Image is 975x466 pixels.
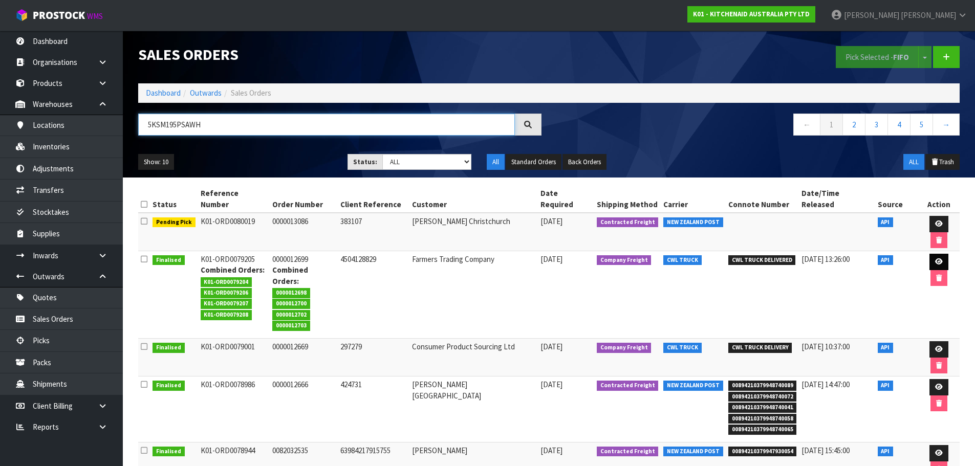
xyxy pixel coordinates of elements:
[901,10,956,20] span: [PERSON_NAME]
[138,154,174,170] button: Show: 10
[663,343,702,353] span: CWL TRUCK
[878,447,894,457] span: API
[201,288,252,298] span: K01-ORD0079206
[801,446,850,455] span: [DATE] 15:45:00
[728,425,797,435] span: 00894210379948740065
[793,114,820,136] a: ←
[728,381,797,391] span: 00894210379948740089
[198,251,270,339] td: K01-ORD0079205
[506,154,561,170] button: Standard Orders
[409,339,538,376] td: Consumer Product Sourcing Ltd
[190,88,222,98] a: Outwards
[728,447,797,457] span: 00894210379947930054
[270,376,338,442] td: 0000012666
[153,447,185,457] span: Finalised
[338,213,409,251] td: 383107
[875,185,918,213] th: Source
[270,185,338,213] th: Order Number
[910,114,933,136] a: 5
[538,185,594,213] th: Date Required
[893,52,909,62] strong: FIFO
[597,381,659,391] span: Contracted Freight
[409,185,538,213] th: Customer
[918,185,960,213] th: Action
[878,217,894,228] span: API
[15,9,28,21] img: cube-alt.png
[594,185,661,213] th: Shipping Method
[836,46,919,68] button: Pick Selected -FIFO
[338,185,409,213] th: Client Reference
[33,9,85,22] span: ProStock
[728,392,797,402] span: 00894210379948740072
[562,154,606,170] button: Back Orders
[925,154,960,170] button: Trash
[693,10,810,18] strong: K01 - KITCHENAID AUSTRALIA PTY LTD
[272,299,310,309] span: 0000012700
[842,114,865,136] a: 2
[87,11,103,21] small: WMS
[270,213,338,251] td: 0000013086
[153,217,196,228] span: Pending Pick
[726,185,799,213] th: Connote Number
[272,310,310,320] span: 0000012702
[409,376,538,442] td: [PERSON_NAME] [GEOGRAPHIC_DATA]
[198,339,270,376] td: K01-ORD0079001
[409,213,538,251] td: [PERSON_NAME] Christchurch
[865,114,888,136] a: 3
[687,6,815,23] a: K01 - KITCHENAID AUSTRALIA PTY LTD
[146,88,181,98] a: Dashboard
[540,342,562,351] span: [DATE]
[198,185,270,213] th: Reference Number
[663,217,723,228] span: NEW ZEALAND POST
[153,381,185,391] span: Finalised
[338,251,409,339] td: 4504128829
[201,299,252,309] span: K01-ORD0079207
[150,185,198,213] th: Status
[153,255,185,265] span: Finalised
[597,343,652,353] span: Company Freight
[272,288,310,298] span: 0000012698
[933,114,960,136] a: →
[597,447,659,457] span: Contracted Freight
[153,343,185,353] span: Finalised
[270,339,338,376] td: 0000012669
[597,217,659,228] span: Contracted Freight
[353,158,377,166] strong: Status:
[138,114,515,136] input: Search sales orders
[844,10,899,20] span: [PERSON_NAME]
[540,216,562,226] span: [DATE]
[201,265,265,275] strong: Combined Orders:
[661,185,726,213] th: Carrier
[728,343,792,353] span: CWL TRUCK DELIVERY
[198,213,270,251] td: K01-ORD0080019
[198,376,270,442] td: K01-ORD0078986
[820,114,843,136] a: 1
[540,446,562,455] span: [DATE]
[540,380,562,389] span: [DATE]
[201,277,252,287] span: K01-ORD0079204
[201,310,252,320] span: K01-ORD0079208
[272,265,308,285] strong: Combined Orders:
[728,403,797,413] span: 00894210379948740041
[801,254,850,264] span: [DATE] 13:26:00
[338,376,409,442] td: 424731
[878,343,894,353] span: API
[270,251,338,339] td: 0000012699
[663,447,723,457] span: NEW ZEALAND POST
[801,380,850,389] span: [DATE] 14:47:00
[663,255,702,265] span: CWL TRUCK
[487,154,505,170] button: All
[887,114,911,136] a: 4
[409,251,538,339] td: Farmers Trading Company
[878,381,894,391] span: API
[903,154,924,170] button: ALL
[801,342,850,351] span: [DATE] 10:37:00
[272,321,310,331] span: 0000012703
[231,88,271,98] span: Sales Orders
[597,255,652,265] span: Company Freight
[138,46,541,63] h1: Sales Orders
[878,255,894,265] span: API
[557,114,960,139] nav: Page navigation
[799,185,875,213] th: Date/Time Released
[728,255,796,265] span: CWL TRUCK DELIVERED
